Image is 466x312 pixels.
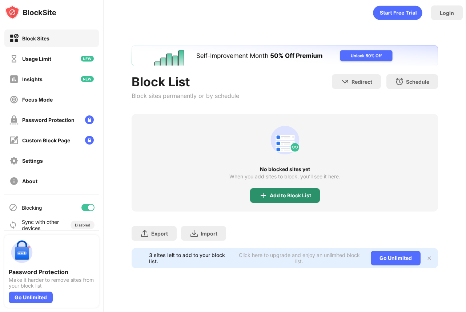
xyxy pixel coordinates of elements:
img: customize-block-page-off.svg [9,136,19,145]
img: sync-icon.svg [9,221,17,229]
div: Export [151,230,168,237]
img: focus-off.svg [9,95,19,104]
img: about-off.svg [9,177,19,186]
div: Block sites permanently or by schedule [132,92,239,99]
div: Add to Block List [270,193,311,198]
img: blocking-icon.svg [9,203,17,212]
img: lock-menu.svg [85,115,94,124]
img: block-on.svg [9,34,19,43]
div: Sync with other devices [22,219,59,231]
div: Custom Block Page [22,137,70,143]
div: Password Protection [9,268,95,276]
div: Go Unlimited [9,292,53,303]
div: Focus Mode [22,96,53,103]
div: Block Sites [22,35,49,42]
img: insights-off.svg [9,75,19,84]
div: Go Unlimited [371,251,421,265]
img: time-usage-off.svg [9,54,19,63]
div: Disabled [75,223,90,227]
div: Login [440,10,454,16]
div: Insights [22,76,43,82]
iframe: Banner [132,46,438,66]
img: lock-menu.svg [85,136,94,145]
img: password-protection-off.svg [9,115,19,125]
div: About [22,178,37,184]
div: Click here to upgrade and enjoy an unlimited block list. [237,252,362,264]
div: Import [201,230,217,237]
img: settings-off.svg [9,156,19,165]
div: animation [373,5,422,20]
div: When you add sites to block, you’ll see it here. [229,174,340,179]
img: logo-blocksite.svg [5,5,56,20]
div: Schedule [406,79,429,85]
div: No blocked sites yet [132,166,438,172]
div: Redirect [351,79,372,85]
div: Make it harder to remove sites from your block list [9,277,95,289]
div: animation [268,123,302,158]
img: x-button.svg [426,255,432,261]
div: Settings [22,158,43,164]
div: Usage Limit [22,56,51,62]
div: Block List [132,74,239,89]
div: 3 sites left to add to your block list. [149,252,232,264]
div: Password Protection [22,117,75,123]
img: push-password-protection.svg [9,239,35,265]
img: new-icon.svg [81,76,94,82]
img: new-icon.svg [81,56,94,62]
div: Blocking [22,205,42,211]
